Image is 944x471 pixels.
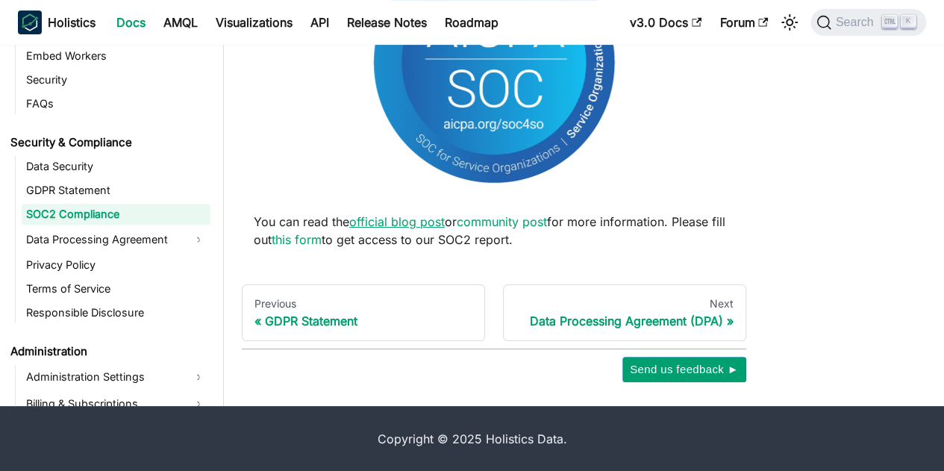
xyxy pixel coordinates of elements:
a: Data Processing Agreement [22,228,210,252]
b: Holistics [48,13,96,31]
span: Send us feedback ► [630,360,739,379]
img: Holistics [18,10,42,34]
a: Visualizations [207,10,301,34]
a: AMQL [154,10,207,34]
a: Data Security [22,156,210,177]
a: Security & Compliance [6,132,210,153]
a: Security [22,69,210,90]
a: HolisticsHolistics [18,10,96,34]
a: FAQs [22,93,210,114]
button: Switch between dark and light mode (currently light mode) [778,10,801,34]
a: Privacy Policy [22,255,210,275]
a: Roadmap [436,10,507,34]
nav: Docs pages [242,284,746,341]
div: Previous [254,297,472,311]
button: Search (Ctrl+K) [810,9,926,36]
a: Release Notes [338,10,436,34]
div: Next [516,297,734,311]
a: SOC2 Compliance [22,204,210,225]
kbd: K [901,15,916,28]
a: GDPR Statement [22,180,210,201]
span: Search [831,16,883,29]
a: API [301,10,338,34]
a: community post [457,214,547,229]
a: Billing & Subscriptions [22,392,210,416]
div: Data Processing Agreement (DPA) [516,314,734,328]
div: GDPR Statement [254,314,472,328]
a: official blog post [349,214,445,229]
a: v3.0 Docs [621,10,710,34]
a: PreviousGDPR Statement [242,284,485,341]
a: Responsible Disclosure [22,302,210,323]
button: Send us feedback ► [622,357,746,382]
p: You can read the or for more information. Please fill out to get access to our SOC2 report. [254,213,734,249]
a: Administration [6,341,210,362]
a: NextData Processing Agreement (DPA) [503,284,746,341]
a: this form [272,232,322,247]
a: Forum [710,10,777,34]
a: Administration Settings [22,365,210,389]
div: Copyright © 2025 Holistics Data. [65,430,880,448]
a: Terms of Service [22,278,210,299]
a: Docs [107,10,154,34]
a: Embed Workers [22,46,210,66]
